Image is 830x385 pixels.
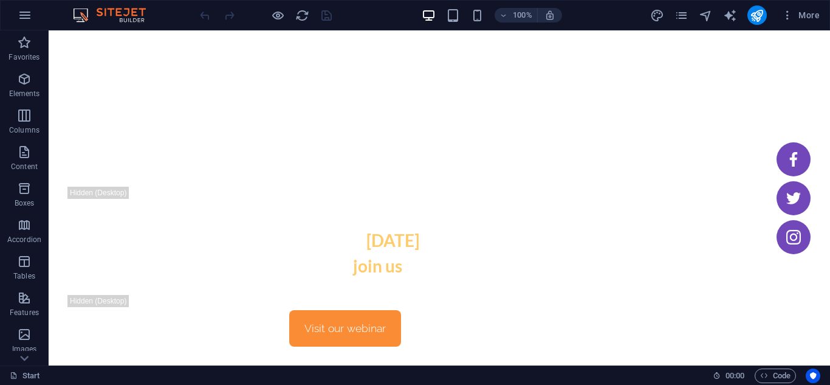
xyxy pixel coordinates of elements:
p: Features [10,308,39,317]
i: AI Writer [723,9,737,23]
i: Design (Ctrl+Alt+Y) [650,9,664,23]
button: text_generator [723,8,738,23]
p: Favorites [9,52,39,62]
button: design [650,8,665,23]
p: Boxes [15,198,35,208]
i: Pages (Ctrl+Alt+S) [674,9,688,23]
a: Click to cancel selection. Double-click to open Pages [10,369,40,383]
button: More [777,5,825,25]
span: : [734,371,736,380]
i: Publish [750,9,764,23]
p: Content [11,162,38,172]
button: pages [674,8,689,23]
p: Columns [9,125,39,135]
p: Accordion [7,235,41,245]
span: 00 00 [725,369,744,383]
p: Images [12,344,37,354]
button: Click here to leave preview mode and continue editing [270,8,285,23]
button: Usercentrics [806,369,820,383]
button: Code [755,369,796,383]
button: navigator [699,8,713,23]
i: Navigator [699,9,713,23]
h6: 100% [513,8,532,23]
i: Reload page [295,9,309,23]
span: More [781,9,820,21]
h6: Session time [713,369,745,383]
p: Elements [9,89,40,99]
button: 100% [495,8,538,23]
i: On resize automatically adjust zoom level to fit chosen device. [544,10,555,21]
span: Code [760,369,791,383]
button: publish [747,5,767,25]
img: Editor Logo [70,8,161,23]
p: Tables [13,271,35,281]
button: reload [295,8,309,23]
